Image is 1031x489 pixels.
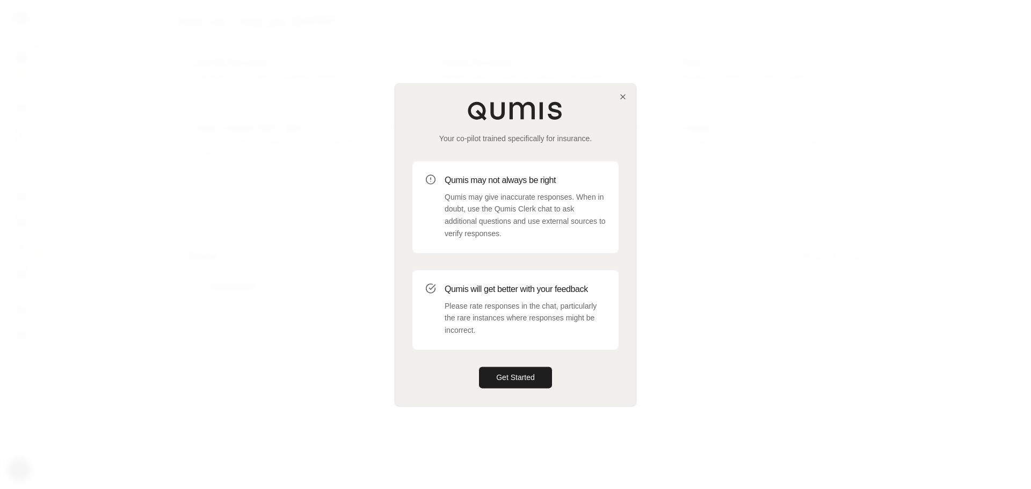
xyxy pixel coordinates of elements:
p: Qumis may give inaccurate responses. When in doubt, use the Qumis Clerk chat to ask additional qu... [445,191,606,240]
h3: Qumis may not always be right [445,174,606,187]
img: Qumis Logo [467,101,564,120]
button: Get Started [479,367,552,388]
p: Please rate responses in the chat, particularly the rare instances where responses might be incor... [445,300,606,337]
p: Your co-pilot trained specifically for insurance. [412,133,619,144]
h3: Qumis will get better with your feedback [445,283,606,296]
